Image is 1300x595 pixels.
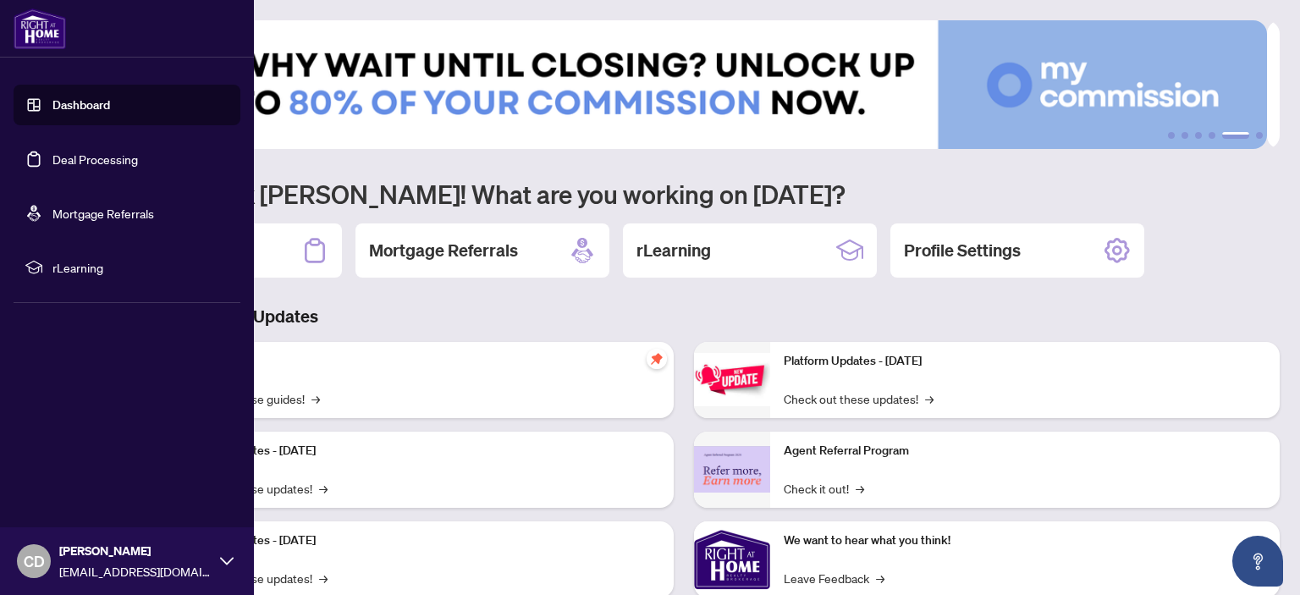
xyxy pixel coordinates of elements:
span: → [925,389,934,408]
h2: Mortgage Referrals [369,239,518,262]
img: Platform Updates - June 23, 2025 [694,353,770,406]
span: → [311,389,320,408]
span: → [856,479,864,498]
button: 4 [1209,132,1215,139]
p: Self-Help [178,352,660,371]
a: Mortgage Referrals [52,206,154,221]
p: Agent Referral Program [784,442,1266,460]
span: pushpin [647,349,667,369]
a: Dashboard [52,97,110,113]
span: [PERSON_NAME] [59,542,212,560]
p: Platform Updates - [DATE] [178,532,660,550]
img: logo [14,8,66,49]
button: 1 [1168,132,1175,139]
p: We want to hear what you think! [784,532,1266,550]
button: 2 [1182,132,1188,139]
a: Deal Processing [52,152,138,167]
button: Open asap [1232,536,1283,587]
a: Check it out!→ [784,479,864,498]
span: CD [24,549,45,573]
a: Leave Feedback→ [784,569,884,587]
button: 6 [1256,132,1263,139]
h2: rLearning [636,239,711,262]
span: → [319,569,328,587]
img: Slide 4 [88,20,1267,149]
h1: Welcome back [PERSON_NAME]! What are you working on [DATE]? [88,178,1280,210]
h2: Profile Settings [904,239,1021,262]
a: Check out these updates!→ [784,389,934,408]
button: 5 [1222,132,1249,139]
span: → [319,479,328,498]
span: → [876,569,884,587]
p: Platform Updates - [DATE] [178,442,660,460]
p: Platform Updates - [DATE] [784,352,1266,371]
h3: Brokerage & Industry Updates [88,305,1280,328]
img: Agent Referral Program [694,446,770,493]
span: rLearning [52,258,229,277]
button: 3 [1195,132,1202,139]
span: [EMAIL_ADDRESS][DOMAIN_NAME] [59,562,212,581]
